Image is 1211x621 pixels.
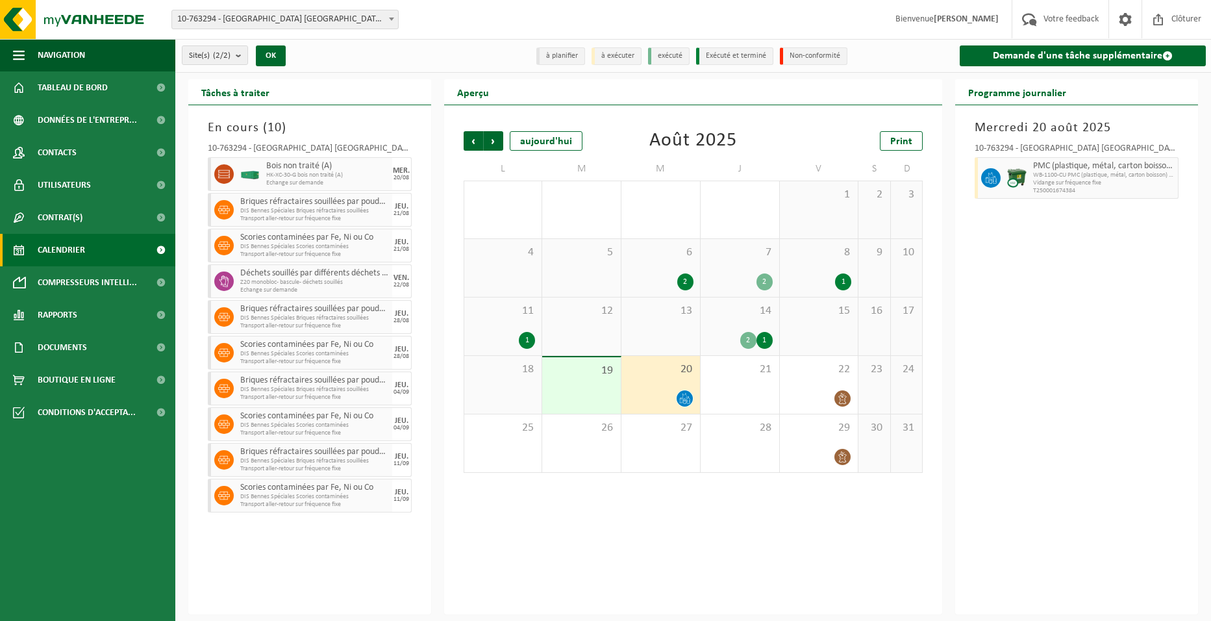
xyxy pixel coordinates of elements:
span: 16 [865,304,884,318]
span: Echange sur demande [266,179,389,187]
span: HK-XC-30-G bois non traité (A) [266,171,389,179]
span: Tableau de bord [38,71,108,104]
span: Scories contaminées par Fe, Ni ou Co [240,411,389,422]
span: Conditions d'accepta... [38,396,136,429]
span: Compresseurs intelli... [38,266,137,299]
span: Navigation [38,39,85,71]
div: JEU. [395,381,408,389]
span: Transport aller-retour sur fréquence fixe [240,394,389,401]
span: 28 [707,421,773,435]
h2: Aperçu [444,79,502,105]
span: WB-1100-CU PMC (plastique, métal, carton boisson) (industrie [1033,171,1175,179]
li: à planifier [536,47,585,65]
span: Bois non traité (A) [266,161,389,171]
div: 20/08 [393,175,409,181]
td: V [780,157,859,181]
div: MER. [393,167,410,175]
div: 21/08 [393,246,409,253]
span: Vidange sur fréquence fixe [1033,179,1175,187]
div: 22/08 [393,282,409,288]
div: Août 2025 [649,131,737,151]
span: 31 [897,421,916,435]
span: Données de l'entrepr... [38,104,137,136]
span: 22 [786,362,852,377]
span: DIS Bennes Spéciales Briques réfractaires souillées [240,314,389,322]
span: Déchets souillés par différents déchets dangereux [240,268,389,279]
div: 1 [519,332,535,349]
td: D [891,157,923,181]
div: 10-763294 - [GEOGRAPHIC_DATA] [GEOGRAPHIC_DATA] - [GEOGRAPHIC_DATA] [975,144,1179,157]
div: 28/08 [393,318,409,324]
span: 5 [549,246,614,260]
span: 10-763294 - HOGANAS BELGIUM - ATH [171,10,399,29]
span: 26 [549,421,614,435]
span: Scories contaminées par Fe, Ni ou Co [240,483,389,493]
span: Calendrier [38,234,85,266]
span: 29 [786,421,852,435]
span: PMC (plastique, métal, carton boisson) (industriel) [1033,161,1175,171]
span: DIS Bennes Spéciales Briques réfractaires souillées [240,457,389,465]
div: 11/09 [393,461,409,467]
span: Transport aller-retour sur fréquence fixe [240,429,389,437]
div: 04/09 [393,425,409,431]
span: DIS Bennes Spéciales Briques réfractaires souillées [240,386,389,394]
span: 2 [865,188,884,202]
span: 30 [865,421,884,435]
span: 6 [628,246,693,260]
button: Site(s)(2/2) [182,45,248,65]
div: JEU. [395,346,408,353]
div: 2 [756,273,773,290]
span: 10 [268,121,282,134]
span: 14 [707,304,773,318]
h3: Mercredi 20 août 2025 [975,118,1179,138]
span: 12 [549,304,614,318]
h2: Tâches à traiter [188,79,282,105]
count: (2/2) [213,51,231,60]
a: Print [880,131,923,151]
div: JEU. [395,417,408,425]
li: exécuté [648,47,690,65]
td: M [621,157,701,181]
h2: Programme journalier [955,79,1079,105]
span: Transport aller-retour sur fréquence fixe [240,465,389,473]
div: 04/09 [393,389,409,396]
span: 4 [471,246,536,260]
button: OK [256,45,286,66]
h3: En cours ( ) [208,118,412,138]
span: 21 [707,362,773,377]
span: 13 [628,304,693,318]
li: Non-conformité [780,47,847,65]
span: Transport aller-retour sur fréquence fixe [240,358,389,366]
span: Suivant [484,131,503,151]
img: WB-1100-CU [1007,168,1027,188]
span: 17 [897,304,916,318]
span: 9 [865,246,884,260]
span: DIS Bennes Spéciales Scories contaminées [240,243,389,251]
li: à exécuter [592,47,642,65]
span: 27 [628,421,693,435]
span: Contacts [38,136,77,169]
span: 24 [897,362,916,377]
span: Documents [38,331,87,364]
span: Transport aller-retour sur fréquence fixe [240,322,389,330]
div: JEU. [395,238,408,246]
span: DIS Bennes Spéciales Scories contaminées [240,493,389,501]
span: 15 [786,304,852,318]
span: Z20 monobloc- bascule- déchets souillés [240,279,389,286]
span: Briques réfractaires souillées par poudres de Fe, Ni ou Co [240,375,389,386]
span: 23 [865,362,884,377]
li: Exécuté et terminé [696,47,773,65]
span: Briques réfractaires souillées par poudres de Fe, Ni ou Co [240,304,389,314]
span: 3 [897,188,916,202]
span: Briques réfractaires souillées par poudres de Fe, Ni ou Co [240,447,389,457]
span: Scories contaminées par Fe, Ni ou Co [240,233,389,243]
div: 2 [677,273,693,290]
span: 18 [471,362,536,377]
div: 1 [835,273,851,290]
span: 10-763294 - HOGANAS BELGIUM - ATH [172,10,398,29]
strong: [PERSON_NAME] [934,14,999,24]
span: 19 [549,364,614,378]
div: 21/08 [393,210,409,217]
span: Transport aller-retour sur fréquence fixe [240,501,389,509]
div: 1 [756,332,773,349]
